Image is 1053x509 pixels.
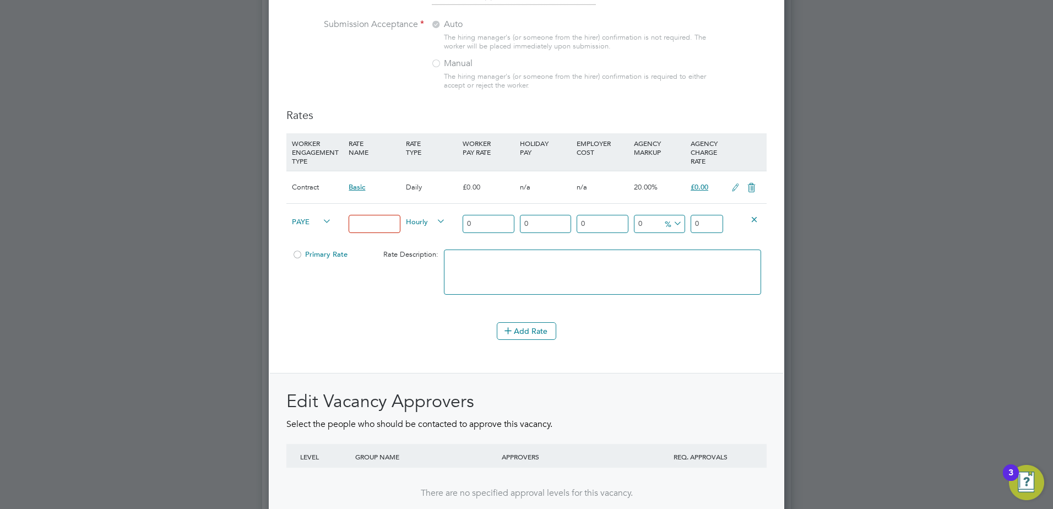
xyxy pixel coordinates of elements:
div: GROUP NAME [352,444,499,469]
div: REQ. APPROVALS [645,444,756,469]
div: AGENCY MARKUP [631,133,688,162]
div: LEVEL [297,444,352,469]
span: Basic [349,182,365,192]
label: Submission Acceptance [286,19,424,30]
div: APPROVERS [499,444,645,469]
div: The hiring manager's (or someone from the hirer) confirmation is not required. The worker will be... [444,33,712,52]
div: WORKER ENGAGEMENT TYPE [289,133,346,171]
h3: Rates [286,108,767,122]
label: Manual [431,58,568,69]
div: EMPLOYER COST [574,133,631,162]
div: Contract [289,171,346,203]
div: Daily [403,171,460,203]
div: There are no specified approval levels for this vacancy. [297,488,756,499]
span: % [661,217,683,229]
div: 3 [1008,473,1013,487]
span: Select the people who should be contacted to approve this vacancy. [286,419,552,430]
div: AGENCY CHARGE RATE [688,133,726,171]
button: Add Rate [497,322,556,340]
div: The hiring manager's (or someone from the hirer) confirmation is required to either accept or rej... [444,72,712,91]
div: RATE TYPE [403,133,460,162]
span: PAYE [292,215,332,227]
span: 20.00% [634,182,658,192]
div: RATE NAME [346,133,403,162]
h2: Edit Vacancy Approvers [286,390,767,413]
span: Primary Rate [292,250,348,259]
span: n/a [577,182,587,192]
div: £0.00 [460,171,517,203]
span: £0.00 [691,182,708,192]
div: HOLIDAY PAY [517,133,574,162]
label: Auto [431,19,568,30]
span: Rate Description: [383,250,438,259]
span: n/a [520,182,530,192]
div: WORKER PAY RATE [460,133,517,162]
span: Hourly [406,215,446,227]
button: Open Resource Center, 3 new notifications [1009,465,1044,500]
